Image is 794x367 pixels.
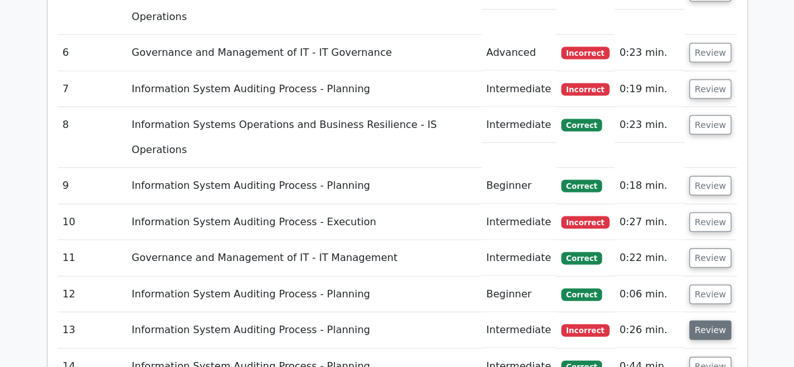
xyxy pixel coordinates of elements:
td: 0:06 min. [614,277,684,312]
td: Intermediate [481,205,556,240]
td: 0:23 min. [614,35,684,71]
td: Beginner [481,168,556,204]
span: Incorrect [561,324,609,337]
td: 12 [58,277,127,312]
td: Intermediate [481,240,556,276]
td: Information System Auditing Process - Planning [127,72,481,107]
button: Review [689,80,732,99]
td: Advanced [481,35,556,71]
span: Correct [561,119,602,132]
button: Review [689,285,732,304]
button: Review [689,321,732,340]
td: 10 [58,205,127,240]
button: Review [689,248,732,268]
td: Information Systems Operations and Business Resilience - IS Operations [127,107,481,168]
td: 0:23 min. [614,107,684,143]
td: 0:26 min. [614,312,684,348]
td: Information System Auditing Process - Planning [127,277,481,312]
td: Governance and Management of IT - IT Governance [127,35,481,71]
td: Information System Auditing Process - Execution [127,205,481,240]
td: 13 [58,312,127,348]
button: Review [689,43,732,63]
span: Correct [561,289,602,301]
td: Information System Auditing Process - Planning [127,168,481,204]
td: 9 [58,168,127,204]
td: Intermediate [481,107,556,143]
td: Governance and Management of IT - IT Management [127,240,481,276]
td: 0:19 min. [614,72,684,107]
span: Correct [561,180,602,193]
td: 7 [58,72,127,107]
button: Review [689,213,732,232]
td: Beginner [481,277,556,312]
span: Correct [561,252,602,265]
td: 0:18 min. [614,168,684,204]
td: 0:22 min. [614,240,684,276]
td: 8 [58,107,127,168]
td: 0:27 min. [614,205,684,240]
td: 11 [58,240,127,276]
button: Review [689,176,732,196]
td: 6 [58,35,127,71]
td: Intermediate [481,72,556,107]
span: Incorrect [561,83,609,96]
span: Incorrect [561,216,609,229]
td: Information System Auditing Process - Planning [127,312,481,348]
button: Review [689,115,732,135]
td: Intermediate [481,312,556,348]
span: Incorrect [561,47,609,60]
